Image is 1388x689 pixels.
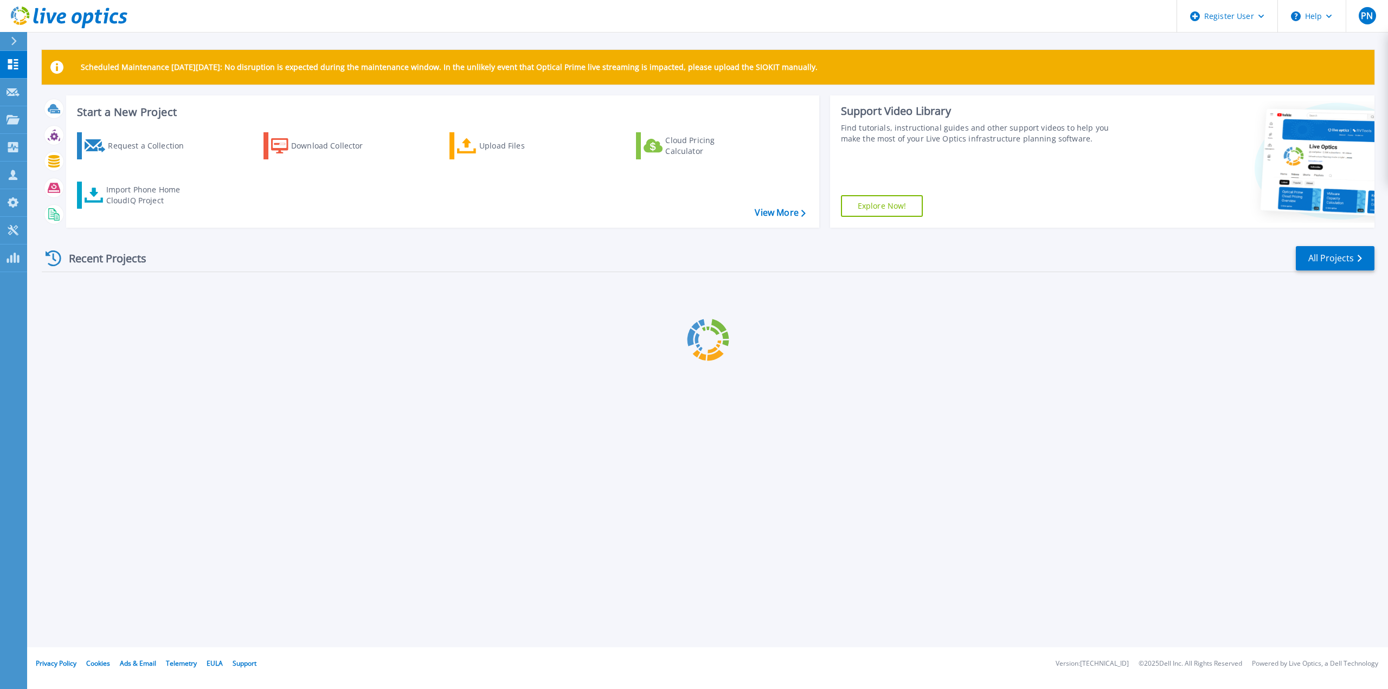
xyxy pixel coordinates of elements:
a: Request a Collection [77,132,198,159]
div: Support Video Library [841,104,1122,118]
a: Cloud Pricing Calculator [636,132,757,159]
a: Explore Now! [841,195,923,217]
h3: Start a New Project [77,106,805,118]
div: Recent Projects [42,245,161,272]
div: Find tutorials, instructional guides and other support videos to help you make the most of your L... [841,123,1122,144]
a: View More [755,208,805,218]
div: Upload Files [479,135,566,157]
a: Privacy Policy [36,659,76,668]
span: PN [1361,11,1373,20]
a: EULA [207,659,223,668]
a: Upload Files [449,132,570,159]
a: Download Collector [264,132,384,159]
div: Request a Collection [108,135,195,157]
li: Version: [TECHNICAL_ID] [1056,660,1129,667]
div: Download Collector [291,135,378,157]
a: Telemetry [166,659,197,668]
li: © 2025 Dell Inc. All Rights Reserved [1139,660,1242,667]
p: Scheduled Maintenance [DATE][DATE]: No disruption is expected during the maintenance window. In t... [81,63,818,72]
div: Import Phone Home CloudIQ Project [106,184,191,206]
a: All Projects [1296,246,1374,271]
li: Powered by Live Optics, a Dell Technology [1252,660,1378,667]
a: Ads & Email [120,659,156,668]
div: Cloud Pricing Calculator [665,135,752,157]
a: Support [233,659,256,668]
a: Cookies [86,659,110,668]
